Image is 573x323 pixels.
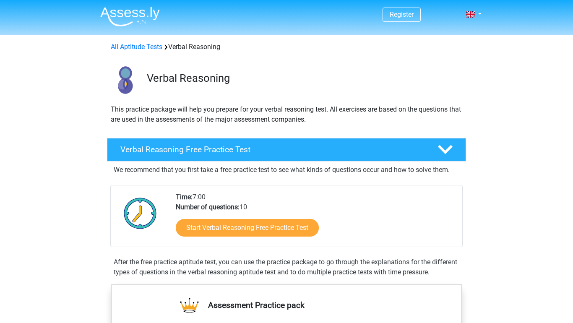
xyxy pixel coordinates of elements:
a: All Aptitude Tests [111,43,162,51]
a: Start Verbal Reasoning Free Practice Test [176,219,319,237]
div: After the free practice aptitude test, you can use the practice package to go through the explana... [110,257,463,277]
h3: Verbal Reasoning [147,72,459,85]
img: Clock [119,192,161,234]
img: verbal reasoning [107,62,143,98]
b: Number of questions: [176,203,240,211]
h4: Verbal Reasoning Free Practice Test [120,145,424,154]
div: Verbal Reasoning [107,42,466,52]
img: Assessly [100,7,160,26]
a: Register [390,10,414,18]
a: Verbal Reasoning Free Practice Test [104,138,469,161]
p: This practice package will help you prepare for your verbal reasoning test. All exercises are bas... [111,104,462,125]
div: 7:00 10 [169,192,462,247]
p: We recommend that you first take a free practice test to see what kinds of questions occur and ho... [114,165,459,175]
b: Time: [176,193,193,201]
